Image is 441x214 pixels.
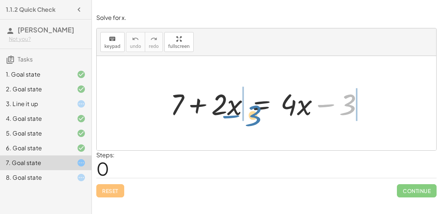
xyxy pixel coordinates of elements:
div: 7. Goal state [6,158,65,167]
i: Task finished and correct. [77,70,86,79]
span: undo [130,44,141,49]
i: Task finished and correct. [77,114,86,123]
div: 5. Goal state [6,129,65,138]
h4: 1.1.2 Quick Check [6,5,55,14]
button: keyboardkeypad [100,32,125,52]
span: redo [149,44,159,49]
button: undoundo [126,32,145,52]
p: Solve for x. [96,14,437,22]
i: keyboard [109,35,116,43]
div: 2. Goal state [6,85,65,94]
span: keypad [104,44,121,49]
i: Task started. [77,99,86,108]
div: 3. Line it up [6,99,65,108]
div: 1. Goal state [6,70,65,79]
span: [PERSON_NAME] [18,25,74,34]
span: Tasks [18,55,33,63]
i: Task started. [77,158,86,167]
div: 6. Goal state [6,144,65,152]
i: Task finished and correct. [77,85,86,94]
span: 0 [96,157,109,180]
i: redo [150,35,157,43]
div: 4. Goal state [6,114,65,123]
i: Task finished and correct. [77,144,86,152]
label: Steps: [96,151,115,159]
div: Not you? [9,35,86,43]
span: fullscreen [168,44,190,49]
div: 8. Goal state [6,173,65,182]
i: undo [132,35,139,43]
i: Task started. [77,173,86,182]
button: fullscreen [164,32,194,52]
i: Task finished and correct. [77,129,86,138]
button: redoredo [145,32,163,52]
